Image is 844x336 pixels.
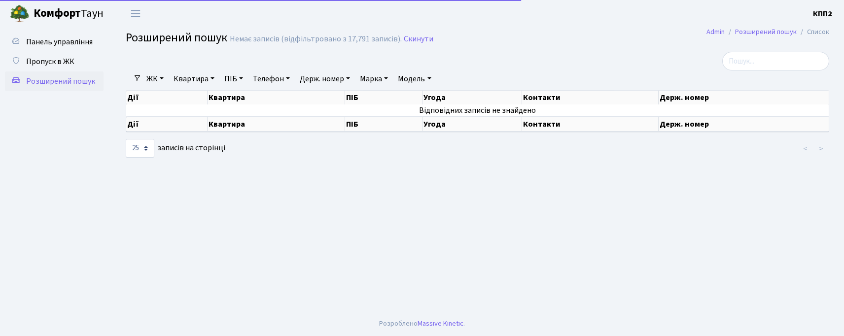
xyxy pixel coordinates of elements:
td: Відповідних записів не знайдено [126,104,829,116]
a: КПП2 [813,8,832,20]
b: Комфорт [34,5,81,21]
div: Розроблено . [379,318,465,329]
th: Контакти [522,91,659,104]
a: Держ. номер [296,70,354,87]
li: Список [797,27,829,37]
span: Панель управління [26,36,93,47]
a: ЖК [142,70,168,87]
a: Панель управління [5,32,104,52]
button: Переключити навігацію [123,5,148,22]
th: Квартира [208,91,345,104]
a: Massive Kinetic [418,318,463,329]
th: Угода [422,117,522,132]
a: Модель [394,70,435,87]
a: Марка [356,70,392,87]
span: Пропуск в ЖК [26,56,74,67]
a: Розширений пошук [5,71,104,91]
a: Телефон [249,70,294,87]
th: ПІБ [345,91,422,104]
th: Контакти [522,117,659,132]
a: Admin [706,27,725,37]
img: logo.png [10,4,30,24]
label: записів на сторінці [126,139,225,158]
a: ПІБ [220,70,247,87]
select: записів на сторінці [126,139,154,158]
th: Дії [126,91,208,104]
th: ПІБ [345,117,422,132]
th: Держ. номер [659,91,829,104]
span: Розширений пошук [126,29,227,46]
span: Таун [34,5,104,22]
a: Квартира [170,70,218,87]
th: Держ. номер [659,117,829,132]
nav: breadcrumb [692,22,844,42]
b: КПП2 [813,8,832,19]
input: Пошук... [722,52,829,70]
div: Немає записів (відфільтровано з 17,791 записів). [230,34,402,44]
a: Скинути [404,34,433,44]
span: Розширений пошук [26,76,95,87]
th: Квартира [208,117,345,132]
th: Дії [126,117,208,132]
a: Розширений пошук [735,27,797,37]
a: Пропуск в ЖК [5,52,104,71]
th: Угода [422,91,522,104]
